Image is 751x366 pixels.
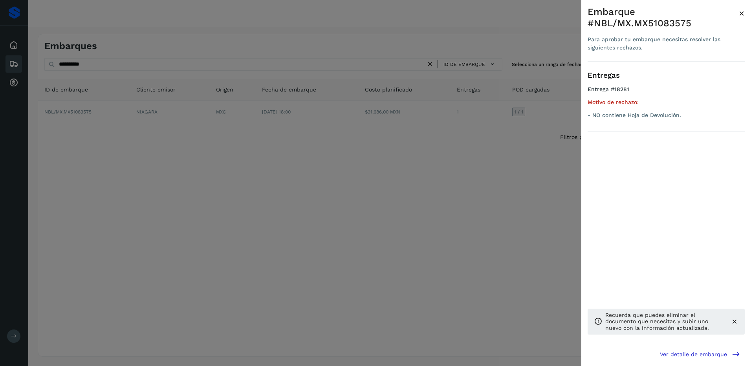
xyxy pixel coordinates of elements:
[588,112,745,119] p: - NO contiene Hoja de Devolución.
[588,6,739,29] div: Embarque #NBL/MX.MX51083575
[739,8,745,19] span: ×
[588,35,739,52] div: Para aprobar tu embarque necesitas resolver las siguientes rechazos.
[655,345,745,363] button: Ver detalle de embarque
[605,312,724,331] p: Recuerda que puedes eliminar el documento que necesitas y subir uno nuevo con la información actu...
[739,6,745,20] button: Close
[660,351,727,357] span: Ver detalle de embarque
[588,71,745,80] h3: Entregas
[588,99,745,106] h5: Motivo de rechazo:
[588,86,745,99] h4: Entrega #18281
